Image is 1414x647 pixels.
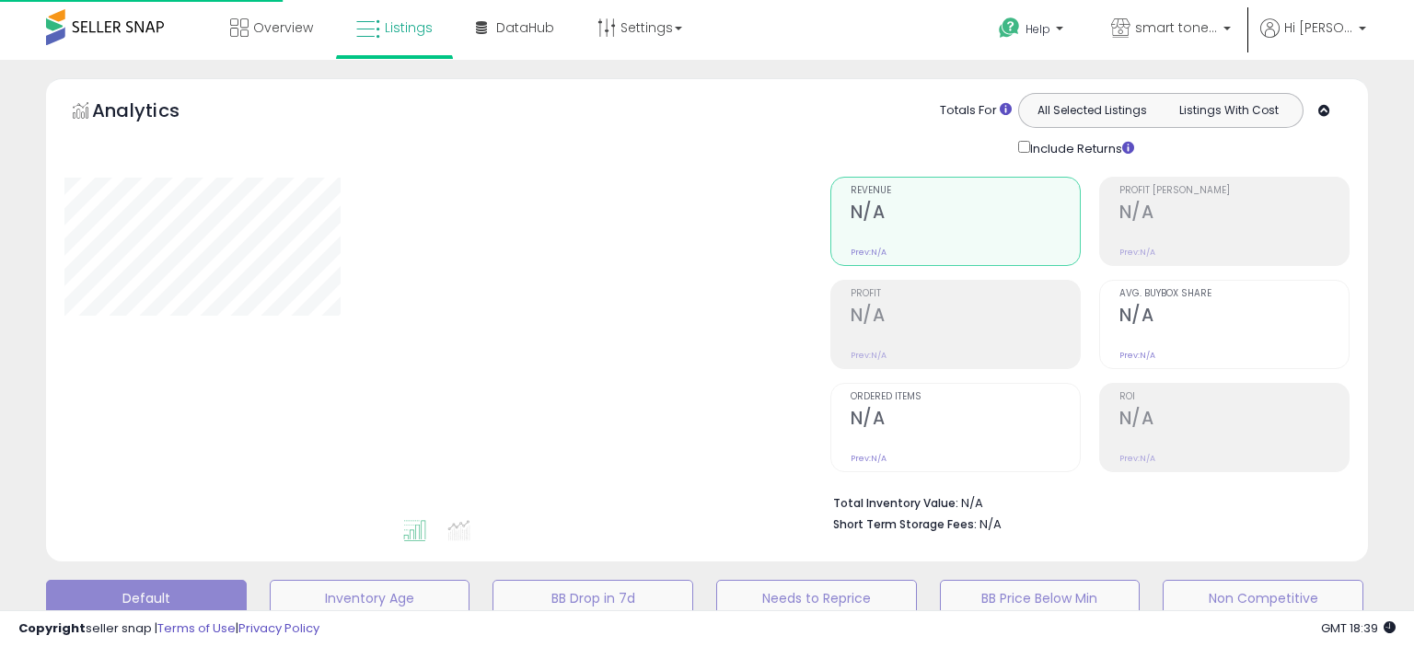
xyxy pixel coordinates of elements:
b: Short Term Storage Fees: [833,516,977,532]
a: Hi [PERSON_NAME] [1260,18,1366,60]
span: Profit [PERSON_NAME] [1119,186,1349,196]
b: Total Inventory Value: [833,495,958,511]
h2: N/A [1119,202,1349,226]
span: Hi [PERSON_NAME] [1284,18,1353,37]
span: smart toners [1135,18,1218,37]
div: Totals For [940,102,1012,120]
button: BB Price Below Min [940,580,1141,617]
a: Help [984,3,1082,60]
button: Non Competitive [1163,580,1363,617]
strong: Copyright [18,619,86,637]
i: Get Help [998,17,1021,40]
a: Terms of Use [157,619,236,637]
h2: N/A [851,202,1080,226]
small: Prev: N/A [851,453,887,464]
h5: Analytics [92,98,215,128]
div: Include Returns [1004,137,1156,158]
span: Ordered Items [851,392,1080,402]
h2: N/A [851,305,1080,329]
button: Inventory Age [270,580,470,617]
li: N/A [833,491,1336,513]
small: Prev: N/A [1119,350,1155,361]
span: Overview [253,18,313,37]
span: Profit [851,289,1080,299]
h2: N/A [1119,305,1349,329]
span: DataHub [496,18,554,37]
div: seller snap | | [18,620,319,638]
span: Help [1026,21,1050,37]
span: Avg. Buybox Share [1119,289,1349,299]
button: BB Drop in 7d [493,580,693,617]
span: ROI [1119,392,1349,402]
button: Needs to Reprice [716,580,917,617]
small: Prev: N/A [1119,453,1155,464]
span: Listings [385,18,433,37]
button: Default [46,580,247,617]
small: Prev: N/A [851,247,887,258]
h2: N/A [851,408,1080,433]
h2: N/A [1119,408,1349,433]
small: Prev: N/A [851,350,887,361]
a: Privacy Policy [238,619,319,637]
button: All Selected Listings [1024,98,1161,122]
span: Revenue [851,186,1080,196]
span: N/A [979,515,1002,533]
button: Listings With Cost [1160,98,1297,122]
small: Prev: N/A [1119,247,1155,258]
span: 2025-10-9 18:39 GMT [1321,619,1396,637]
